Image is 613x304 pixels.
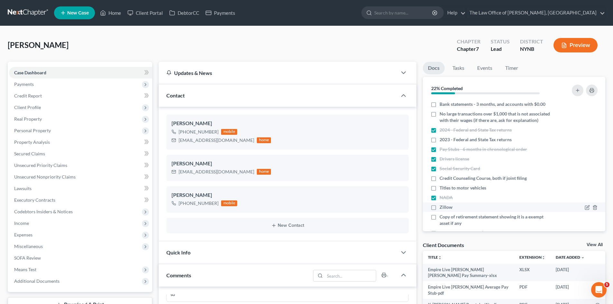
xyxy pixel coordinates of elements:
[500,62,523,74] a: Timer
[67,11,89,15] span: New Case
[520,38,543,45] div: District
[604,282,609,287] span: 5
[514,281,551,299] td: PDF
[591,282,607,298] iframe: Intercom live chat
[476,46,479,52] span: 7
[440,175,527,181] span: Credit Counseling Course, both if joint filing
[581,256,585,260] i: expand_more
[520,45,543,53] div: NYNB
[466,7,605,19] a: The Law Office of [PERSON_NAME], [GEOGRAPHIC_DATA]
[14,186,32,191] span: Lawsuits
[472,62,497,74] a: Events
[14,128,51,133] span: Personal Property
[440,204,452,210] span: Zillow
[179,200,218,207] div: [PHONE_NUMBER]
[179,137,254,143] div: [EMAIL_ADDRESS][DOMAIN_NAME]
[431,86,463,91] strong: 22% Completed
[440,156,469,162] span: Drivers license
[202,7,238,19] a: Payments
[8,40,69,50] span: [PERSON_NAME]
[9,67,152,78] a: Case Dashboard
[514,264,551,281] td: XLSX
[491,45,510,53] div: Lead
[14,139,50,145] span: Property Analysis
[14,93,42,98] span: Credit Report
[97,7,124,19] a: Home
[179,169,254,175] div: [EMAIL_ADDRESS][DOMAIN_NAME]
[428,255,442,260] a: Titleunfold_more
[166,249,190,255] span: Quick Info
[14,255,41,261] span: SOFA Review
[14,151,45,156] span: Secured Claims
[172,223,404,228] button: New Contact
[440,194,453,201] span: NADA
[257,137,271,143] div: home
[14,197,55,203] span: Executory Contracts
[14,70,46,75] span: Case Dashboard
[9,183,152,194] a: Lawsuits
[440,185,486,191] span: Titles to motor vehicles
[9,90,152,102] a: Credit Report
[166,7,202,19] a: DebtorCC
[166,69,389,76] div: Updates & News
[423,62,445,74] a: Docs
[14,209,73,214] span: Codebtors Insiders & Notices
[14,105,41,110] span: Client Profile
[447,62,469,74] a: Tasks
[374,7,433,19] input: Search by name...
[172,160,404,168] div: [PERSON_NAME]
[14,81,34,87] span: Payments
[9,171,152,183] a: Unsecured Nonpriority Claims
[440,127,512,133] span: 2024 - Federal and State Tax returns
[179,129,218,135] div: [PHONE_NUMBER]
[221,200,237,206] div: mobile
[542,256,545,260] i: unfold_more
[438,256,442,260] i: unfold_more
[14,220,29,226] span: Income
[556,255,585,260] a: Date Added expand_more
[423,281,514,299] td: Empire Live [PERSON_NAME] Average Pay Stub-pdf
[423,242,464,248] div: Client Documents
[14,278,60,284] span: Additional Documents
[440,146,527,152] span: Pay Stubs - 6 months in chronological order
[440,136,512,143] span: 2023 - Federal and State Tax returns
[9,194,152,206] a: Executory Contracts
[553,38,598,52] button: Preview
[172,120,404,127] div: [PERSON_NAME]
[440,101,545,107] span: Bank statements - 3 months, and accounts with $0.00
[9,252,152,264] a: SOFA Review
[221,129,237,135] div: mobile
[166,92,185,98] span: Contact
[14,267,36,272] span: Means Test
[172,191,404,199] div: [PERSON_NAME]
[14,162,67,168] span: Unsecured Priority Claims
[551,281,590,299] td: [DATE]
[14,174,76,180] span: Unsecured Nonpriority Claims
[440,230,554,243] span: Additional Creditors (Medical, or Creditors not on Credit Report)
[166,272,191,278] span: Comments
[587,243,603,247] a: View All
[423,264,514,281] td: Empire Live [PERSON_NAME] [PERSON_NAME] Pay Summary-xlsx
[440,165,480,172] span: Social Security Card
[14,232,33,237] span: Expenses
[14,244,43,249] span: Miscellaneous
[551,264,590,281] td: [DATE]
[124,7,166,19] a: Client Portal
[9,148,152,160] a: Secured Claims
[491,38,510,45] div: Status
[9,136,152,148] a: Property Analysis
[444,7,466,19] a: Help
[440,214,554,226] span: Copy of retirement statement showing it is a exempt asset if any
[519,255,545,260] a: Extensionunfold_more
[9,160,152,171] a: Unsecured Priority Claims
[14,116,42,122] span: Real Property
[457,38,480,45] div: Chapter
[325,270,376,281] input: Search...
[440,111,554,124] span: No large transactions over $1,000 that is not associated with their wages (if there are, ask for ...
[457,45,480,53] div: Chapter
[257,169,271,175] div: home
